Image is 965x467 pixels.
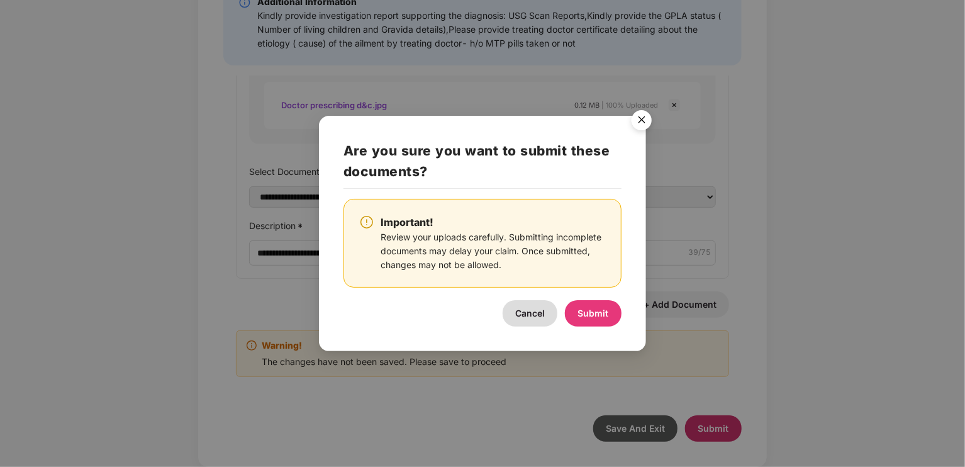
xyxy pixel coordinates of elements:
button: Submit [565,300,622,327]
button: Cancel [503,300,557,327]
div: Important! [381,215,606,230]
div: Review your uploads carefully. Submitting incomplete documents may delay your claim. Once submitt... [381,230,606,272]
img: svg+xml;base64,PHN2ZyB4bWxucz0iaHR0cDovL3d3dy53My5vcmcvMjAwMC9zdmciIHdpZHRoPSI1NiIgaGVpZ2h0PSI1Ni... [624,104,659,140]
img: svg+xml;base64,PHN2ZyBpZD0iV2FybmluZ18tXzI0eDI0IiBkYXRhLW5hbWU9Ildhcm5pbmcgLSAyNHgyNCIgeG1sbnM9Im... [359,215,374,230]
button: Close [624,104,658,138]
h2: Are you sure you want to submit these documents? [343,140,622,189]
span: Submit [578,308,609,318]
